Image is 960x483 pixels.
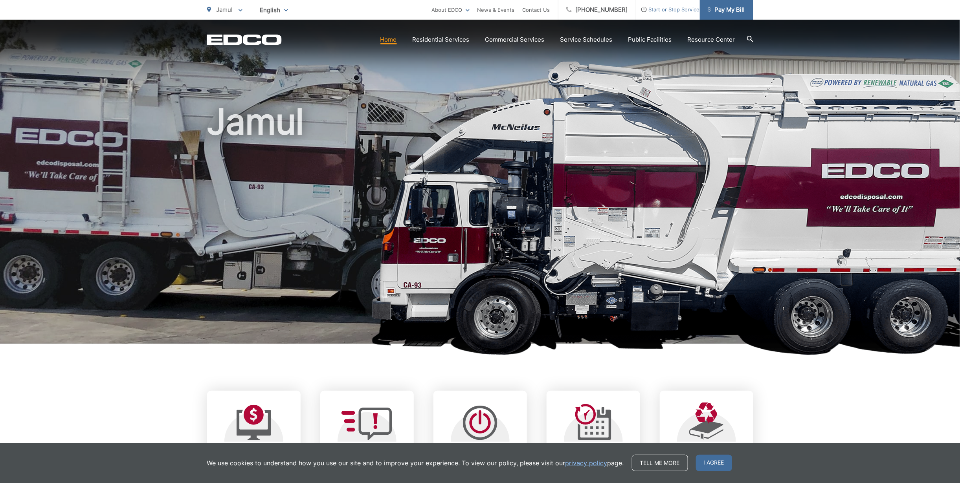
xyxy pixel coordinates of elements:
[560,35,613,44] a: Service Schedules
[380,35,397,44] a: Home
[708,5,745,15] span: Pay My Bill
[207,102,753,351] h1: Jamul
[696,455,732,471] span: I agree
[485,35,545,44] a: Commercial Services
[254,3,294,17] span: English
[523,5,550,15] a: Contact Us
[632,455,688,471] a: Tell me more
[477,5,515,15] a: News & Events
[565,458,608,468] a: privacy policy
[207,34,282,45] a: EDCD logo. Return to the homepage.
[207,458,624,468] p: We use cookies to understand how you use our site and to improve your experience. To view our pol...
[432,5,470,15] a: About EDCO
[217,6,233,13] span: Jamul
[628,35,672,44] a: Public Facilities
[413,35,470,44] a: Residential Services
[688,35,735,44] a: Resource Center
